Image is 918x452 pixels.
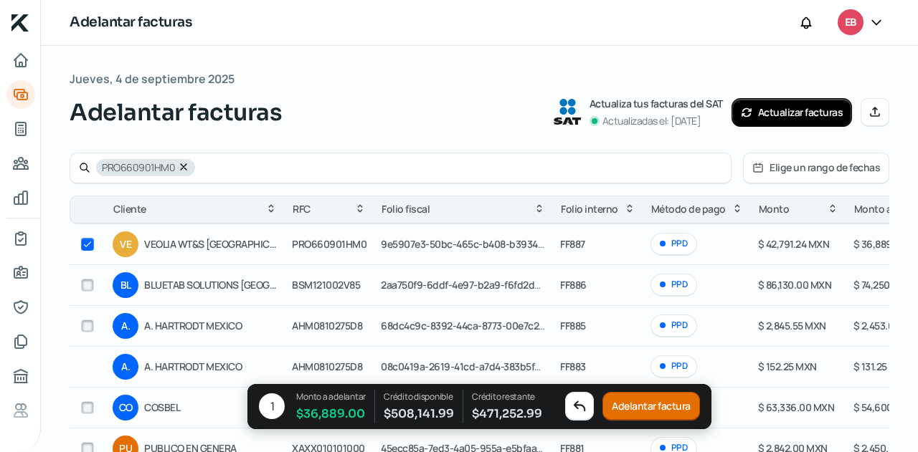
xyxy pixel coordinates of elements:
[292,278,360,292] span: BSM121002V85
[6,46,35,74] a: Inicio
[144,399,278,416] span: COSBEL
[650,233,697,255] div: PPD
[561,201,618,218] span: Folio interno
[381,319,572,332] span: 68dc4c9c-8392-44ca-8773-00e7c257ba94
[293,201,311,218] span: RFC
[381,237,572,251] span: 9e5907e3-50bc-465c-b408-b3934ec41148
[732,98,853,127] button: Actualizar facturas
[70,69,235,90] span: Jueves, 4 de septiembre 2025
[384,390,454,404] p: Crédito disponible
[6,362,35,390] a: Buró de crédito
[382,201,430,218] span: Folio fiscal
[651,201,726,218] span: Método de pago
[6,259,35,287] a: Información general
[590,95,723,112] p: Actualiza tus facturas del SAT
[472,390,542,404] p: Crédito restante
[6,327,35,356] a: Documentos
[758,400,835,414] span: $ 63,336.00 MXN
[6,149,35,178] a: Pago a proveedores
[144,236,278,253] span: VEOLIA WT&S [GEOGRAPHIC_DATA]
[113,313,138,339] div: A.
[259,394,285,420] div: 1
[472,404,542,423] span: $ 471,252.99
[6,224,35,253] a: Mi contrato
[292,319,362,332] span: AHM0810275D8
[296,390,366,404] p: Monto a adelantar
[758,319,826,332] span: $ 2,845.55 MXN
[560,319,586,332] span: FF885
[6,396,35,425] a: Referencias
[554,99,581,125] img: SAT logo
[6,115,35,143] a: Tus créditos
[853,360,910,373] span: $ 131.25 MXN
[759,201,790,218] span: Monto
[744,153,889,183] button: Elige un rango de fechas
[381,360,565,373] span: 08c0419a-2619-41cd-a7d4-383b5fec9af8
[845,14,856,32] span: EB
[602,112,701,130] p: Actualizadas el: [DATE]
[113,231,138,257] div: VE
[758,278,832,292] span: $ 86,130.00 MXN
[292,237,366,251] span: PRO660901HM0
[296,404,366,423] span: $ 36,889.00
[70,12,191,33] h1: Adelantar facturas
[650,314,697,337] div: PPD
[144,317,278,335] span: A. HARTRODT MEXICO
[6,183,35,212] a: Mis finanzas
[560,360,586,373] span: FF883
[113,201,146,218] span: Cliente
[6,80,35,109] a: Adelantar facturas
[113,354,138,380] div: A.
[144,277,278,294] span: BLUETAB SOLUTIONS [GEOGRAPHIC_DATA]
[113,395,138,420] div: CO
[6,293,35,322] a: Representantes
[650,274,697,296] div: PPD
[102,163,175,173] span: PRO660901HM0
[113,272,138,298] div: BL
[292,360,362,373] span: AHM0810275D8
[560,237,585,251] span: FF887
[560,278,587,292] span: FF886
[650,355,697,378] div: PPD
[602,393,700,421] button: Adelantar factura
[381,278,567,292] span: 2aa750f9-6ddf-4e97-b2a9-f6fd2dd2bee7
[758,360,817,373] span: $ 152.25 MXN
[758,237,830,251] span: $ 42,791.24 MXN
[70,95,282,130] span: Adelantar facturas
[144,358,278,375] span: A. HARTRODT MEXICO
[384,404,454,423] span: $ 508,141.99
